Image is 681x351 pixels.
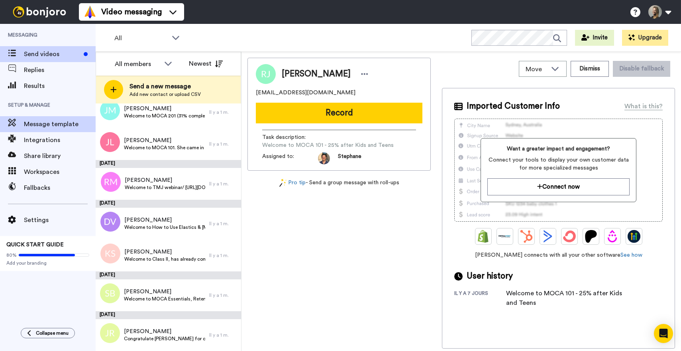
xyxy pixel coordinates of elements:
button: Connect now [487,178,630,195]
span: [PERSON_NAME] [282,68,351,80]
div: Il y a 1 m. [209,292,237,298]
span: Workspaces [24,167,96,177]
div: Welcome to MOCA 101 - 25% after Kids and Teens [506,289,634,308]
img: ConvertKit [563,230,576,243]
img: magic-wand.svg [279,179,287,187]
img: jl.png [100,132,120,152]
a: Pro tip [279,179,306,187]
div: All members [115,59,160,69]
span: Video messaging [101,6,162,18]
img: Ontraport [498,230,511,243]
div: Il y a 1 m. [209,109,237,115]
span: Message template [24,119,96,129]
span: [PERSON_NAME] [124,105,205,113]
div: Il y a 1 m. [209,141,237,147]
span: Welcome to TMJ webinar/ [URL][DOMAIN_NAME][PERSON_NAME] [125,184,205,191]
span: Congratulate [PERSON_NAME] for completing CLEAr Discovery Package. He had free access through the... [124,335,205,342]
a: See how [620,252,642,258]
img: ActiveCampaign [542,230,554,243]
span: Share library [24,151,96,161]
span: Send a new message [130,82,201,91]
span: Want a greater impact and engagement? [487,145,630,153]
span: Send videos [24,49,80,59]
button: Record [256,103,422,123]
div: [DATE] [96,271,241,279]
span: [PERSON_NAME] [124,328,205,335]
span: Welcome to How to Use Elastics & [MEDICAL_DATA] Mechanics/she completed both within 1-2 weeks [124,224,205,230]
div: Open Intercom Messenger [654,324,673,343]
button: Newest [183,56,229,72]
span: [PERSON_NAME] [124,248,205,256]
span: [PERSON_NAME] [124,288,205,296]
button: Collapse menu [21,328,75,338]
span: Imported Customer Info [467,100,560,112]
img: vm-color.svg [84,6,96,18]
span: Welcome to MOCA 101. She came in with promo code CLEAR123MOCA :-)/Has not accessed the program. T... [124,144,205,151]
div: Il y a 1 m. [209,332,237,338]
div: Il y a 1 m. [209,220,237,227]
img: bj-logo-header-white.svg [10,6,69,18]
div: - Send a group message with roll-ups [247,179,431,187]
img: dv.png [100,212,120,232]
span: [EMAIL_ADDRESS][DOMAIN_NAME] [256,89,355,97]
span: User history [467,270,513,282]
span: [PERSON_NAME] connects with all your other software [454,251,663,259]
img: jr.png [100,323,120,343]
span: Welcome to Class II, has already completed [MEDICAL_DATA] and Ectopic [124,256,205,262]
span: 80% [6,252,17,258]
span: Stephane [338,152,361,164]
span: Replies [24,65,96,75]
span: Assigned to: [262,152,318,164]
span: [PERSON_NAME] [125,176,205,184]
span: Fallbacks [24,183,96,193]
span: Integrations [24,135,96,145]
img: ks.png [100,244,120,263]
img: Drip [606,230,619,243]
div: il y a 7 jours [454,290,506,308]
span: Add your branding [6,260,89,266]
img: jm.png [100,100,120,120]
span: Welcome to MOCA 201 (31% completed on [DATE]) and Troubleshooting 101 (already completed) and Att... [124,113,205,119]
img: GoHighLevel [628,230,640,243]
img: sb.png [100,283,120,303]
span: Settings [24,215,96,225]
span: Collapse menu [36,330,69,336]
img: Image of Robin Joseph [256,64,276,84]
span: [PERSON_NAME] [124,216,205,224]
img: da5f5293-2c7b-4288-972f-10acbc376891-1597253892.jpg [318,152,330,164]
img: Shopify [477,230,490,243]
span: Welcome to MOCA Essentials, Retention, 10 clear aligner Tips and Tricks every dentist should know... [124,296,205,302]
div: Il y a 1 m. [209,252,237,259]
span: [PERSON_NAME] [124,136,205,144]
span: Results [24,81,96,91]
div: [DATE] [96,160,241,168]
button: Dismiss [571,61,609,77]
div: [DATE] [96,311,241,319]
span: Move [526,64,547,74]
div: What is this? [624,101,663,111]
div: [DATE] [96,200,241,208]
button: Invite [575,30,614,46]
span: Welcome to MOCA 101 - 25% after Kids and Teens [262,141,394,149]
span: All [114,33,168,43]
span: QUICK START GUIDE [6,242,64,248]
span: Add new contact or upload CSV [130,91,201,97]
button: Upgrade [622,30,668,46]
span: Connect your tools to display your own customer data for more specialized messages [487,156,630,172]
img: Hubspot [520,230,533,243]
div: Il y a 1 m. [209,181,237,187]
img: Patreon [585,230,597,243]
span: Task description : [262,133,318,141]
button: Disable fallback [613,61,670,77]
img: rm.png [101,172,121,192]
